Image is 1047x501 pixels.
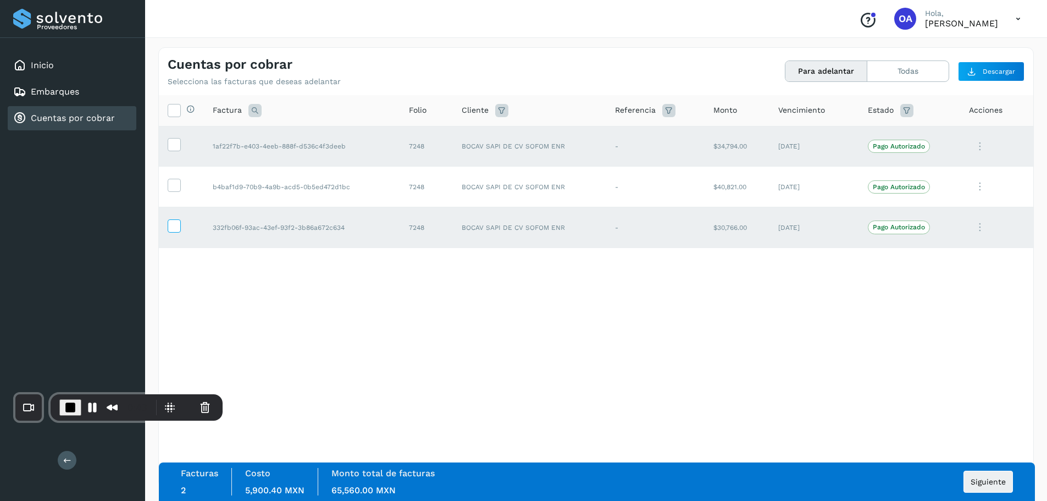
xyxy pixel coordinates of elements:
p: Pago Autorizado [873,142,925,150]
span: Acciones [969,104,1002,116]
span: Cliente [462,104,489,116]
span: Descargar [983,67,1015,76]
span: Referencia [615,104,656,116]
button: Descargar [958,62,1024,81]
a: Cuentas por cobrar [31,113,115,123]
button: Todas [867,61,949,81]
td: - [606,207,705,248]
td: $30,766.00 [705,207,769,248]
button: Siguiente [963,471,1013,493]
td: 332fb06f-93ac-43ef-93f2-3b86a672c634 [204,207,400,248]
td: [DATE] [769,167,859,207]
td: [DATE] [769,207,859,248]
td: 7248 [400,126,453,167]
span: Vencimiento [778,104,825,116]
p: Selecciona las facturas que deseas adelantar [168,77,341,86]
label: Facturas [181,468,218,478]
td: 7248 [400,207,453,248]
span: Monto [713,104,737,116]
td: BOCAV SAPI DE CV SOFOM ENR [453,126,606,167]
td: - [606,126,705,167]
p: Proveedores [37,23,132,31]
td: b4baf1d9-70b9-4a9b-acd5-0b5ed472d1bc [204,167,400,207]
p: Hola, [925,9,998,18]
td: 1af22f7b-e403-4eeb-888f-d536c4f3deeb [204,126,400,167]
div: Embarques [8,80,136,104]
span: 5,900.40 MXN [245,485,304,496]
label: Costo [245,468,270,478]
td: BOCAV SAPI DE CV SOFOM ENR [453,167,606,207]
span: 65,560.00 MXN [331,485,396,496]
td: BOCAV SAPI DE CV SOFOM ENR [453,207,606,248]
div: Inicio [8,53,136,78]
p: Pago Autorizado [873,223,925,231]
span: Folio [409,104,426,116]
span: Siguiente [971,478,1006,486]
label: Monto total de facturas [331,468,435,478]
td: $40,821.00 [705,167,769,207]
p: Pago Autorizado [873,183,925,191]
span: 2 [181,485,186,496]
td: 7248 [400,167,453,207]
div: Cuentas por cobrar [8,106,136,130]
p: OSCAR ARZATE LEIJA [925,18,998,29]
td: $34,794.00 [705,126,769,167]
a: Embarques [31,86,79,97]
td: [DATE] [769,126,859,167]
span: Estado [868,104,894,116]
td: - [606,167,705,207]
h4: Cuentas por cobrar [168,57,292,73]
span: Factura [213,104,242,116]
button: Para adelantar [785,61,867,81]
a: Inicio [31,60,54,70]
